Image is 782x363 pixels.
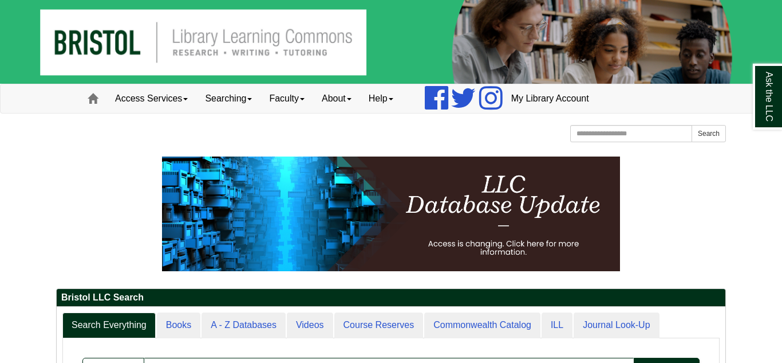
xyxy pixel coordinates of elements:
a: Help [360,84,402,113]
a: ILL [542,313,572,338]
a: A - Z Databases [202,313,286,338]
a: Videos [287,313,333,338]
a: Faculty [260,84,313,113]
a: Searching [196,84,260,113]
a: Access Services [106,84,196,113]
a: My Library Account [503,84,598,113]
button: Search [692,125,726,142]
a: Search Everything [62,313,156,338]
a: Course Reserves [334,313,424,338]
a: Books [157,313,200,338]
a: Journal Look-Up [574,313,659,338]
h2: Bristol LLC Search [57,289,725,307]
a: Commonwealth Catalog [424,313,540,338]
img: HTML tutorial [162,157,620,271]
a: About [313,84,360,113]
